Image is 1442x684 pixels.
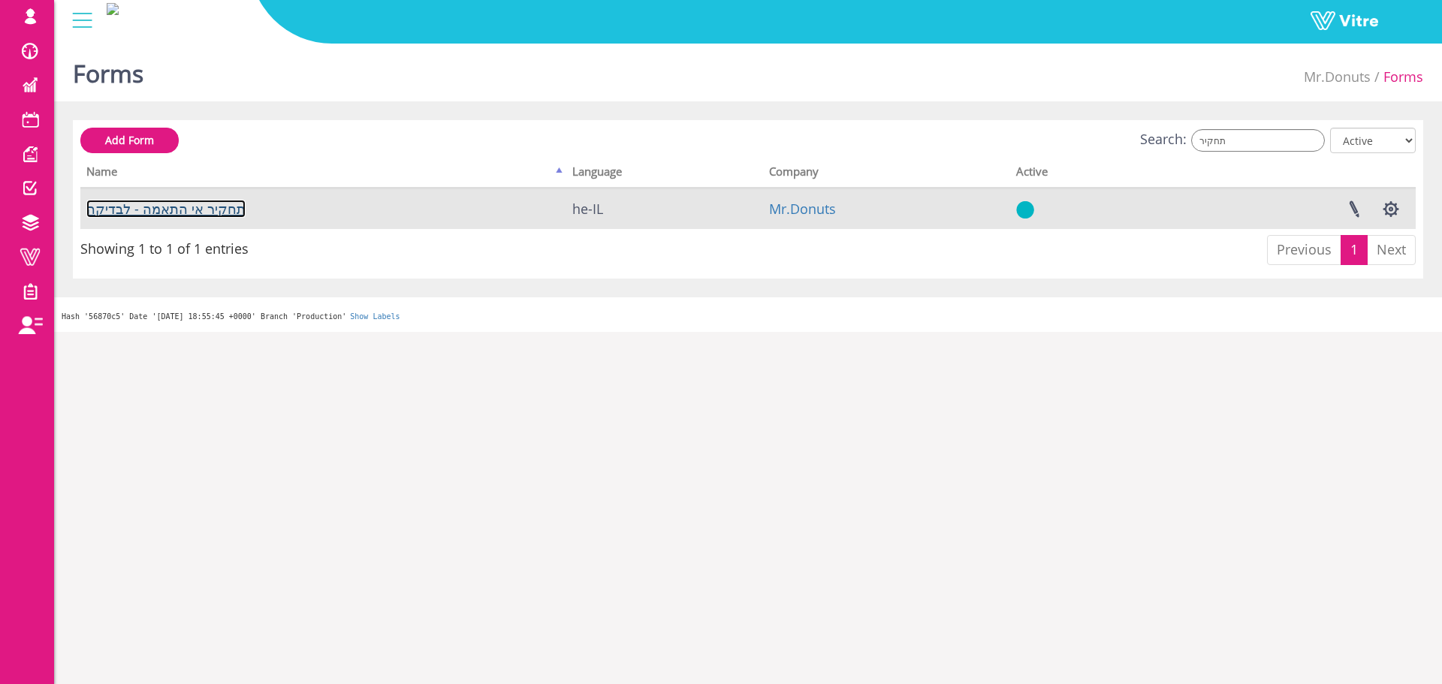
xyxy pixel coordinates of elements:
a: תחקיר אי התאמה - לבדיקה [86,200,246,218]
a: Previous [1267,235,1341,265]
a: Mr.Donuts [1304,68,1371,86]
th: Name: activate to sort column descending [80,160,566,188]
th: Active [1010,160,1146,188]
th: Language [566,160,762,188]
input: Search: [1191,129,1325,152]
img: 63bc81e7-6da2-4be9-a766-b6d34d0145b3.png [107,3,119,15]
a: Mr.Donuts [769,200,836,218]
h1: Forms [73,38,143,101]
img: yes [1016,200,1034,219]
a: Show Labels [350,312,400,321]
a: 1 [1341,235,1368,265]
span: Add Form [105,133,154,147]
li: Forms [1371,68,1423,87]
label: Search: [1140,129,1325,152]
a: Next [1367,235,1416,265]
a: Add Form [80,128,179,153]
td: he-IL [566,188,762,229]
span: Hash '56870c5' Date '[DATE] 18:55:45 +0000' Branch 'Production' [62,312,346,321]
div: Showing 1 to 1 of 1 entries [80,234,249,259]
th: Company [763,160,1010,188]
